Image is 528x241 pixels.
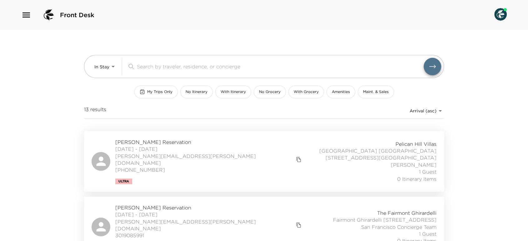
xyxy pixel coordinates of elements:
span: 1 Guest [419,168,436,175]
span: Ultra [118,180,129,183]
button: copy primary member email [294,221,303,229]
span: With Itinerary [221,89,246,95]
button: With Grocery [288,86,324,98]
span: [PHONE_NUMBER] [115,166,303,173]
button: No Itinerary [180,86,213,98]
button: copy primary member email [294,155,303,164]
span: [PERSON_NAME] Reservation [115,204,303,211]
span: 0 Itinerary Items [397,175,436,182]
span: 13 results [84,106,106,116]
img: User [491,12,507,18]
span: [PERSON_NAME] [391,161,436,168]
button: My Trips Only [134,86,178,98]
span: The Fairmont Ghirardelli [377,209,436,216]
span: Arrival (asc) [410,108,436,114]
button: No Grocery [254,86,286,98]
button: Maint. & Sales [358,86,394,98]
span: San Francisco Concierge Team [361,224,436,230]
a: [PERSON_NAME][EMAIL_ADDRESS][PERSON_NAME][DOMAIN_NAME] [115,153,294,167]
span: [DATE] - [DATE] [115,211,303,218]
span: 3019085991 [115,232,303,239]
span: With Grocery [294,89,319,95]
a: [PERSON_NAME][EMAIL_ADDRESS][PERSON_NAME][DOMAIN_NAME] [115,218,294,232]
span: In Stay [94,64,109,70]
span: Pelican Hill Villas [396,140,436,147]
a: [PERSON_NAME] Reservation[DATE] - [DATE][PERSON_NAME][EMAIL_ADDRESS][PERSON_NAME][DOMAIN_NAME]cop... [84,131,444,192]
button: With Itinerary [215,86,251,98]
img: logo [41,7,56,22]
input: Search by traveler, residence, or concierge [137,63,424,70]
span: Fairmont Ghirardelli [STREET_ADDRESS] [333,216,436,223]
span: Maint. & Sales [363,89,389,95]
span: No Grocery [259,89,281,95]
span: Amenities [332,89,350,95]
span: Front Desk [60,11,94,19]
span: 1 Guest [419,230,436,237]
span: No Itinerary [186,89,207,95]
span: [DATE] - [DATE] [115,145,303,152]
span: [GEOGRAPHIC_DATA] [GEOGRAPHIC_DATA][STREET_ADDRESS][GEOGRAPHIC_DATA] [303,147,436,161]
button: Amenities [326,86,355,98]
span: [PERSON_NAME] Reservation [115,139,303,145]
span: My Trips Only [147,89,172,95]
